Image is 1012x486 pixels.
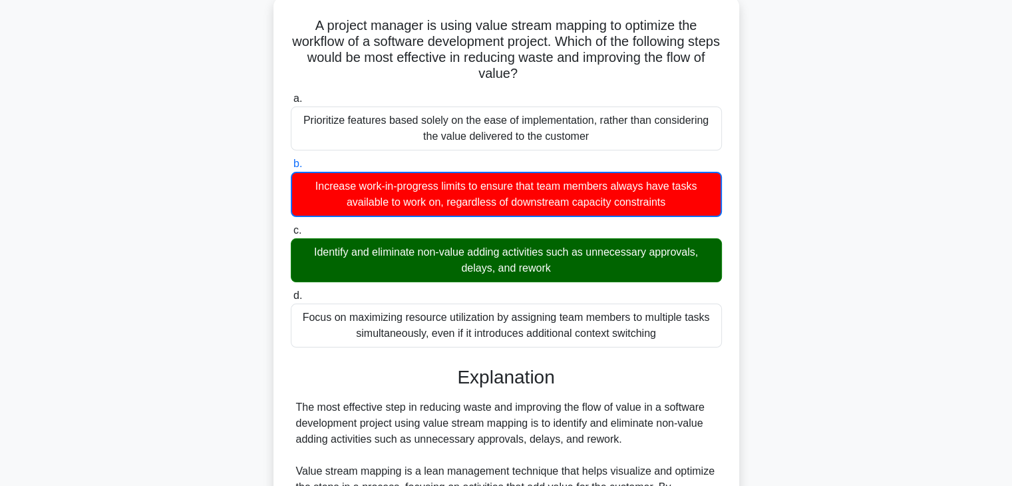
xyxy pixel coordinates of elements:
[291,107,722,150] div: Prioritize features based solely on the ease of implementation, rather than considering the value...
[289,17,723,83] h5: A project manager is using value stream mapping to optimize the workflow of a software developmen...
[293,158,302,169] span: b.
[293,290,302,301] span: d.
[293,224,301,236] span: c.
[293,93,302,104] span: a.
[291,238,722,282] div: Identify and eliminate non-value adding activities such as unnecessary approvals, delays, and rework
[299,366,714,389] h3: Explanation
[291,172,722,217] div: Increase work-in-progress limits to ensure that team members always have tasks available to work ...
[291,304,722,348] div: Focus on maximizing resource utilization by assigning team members to multiple tasks simultaneous...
